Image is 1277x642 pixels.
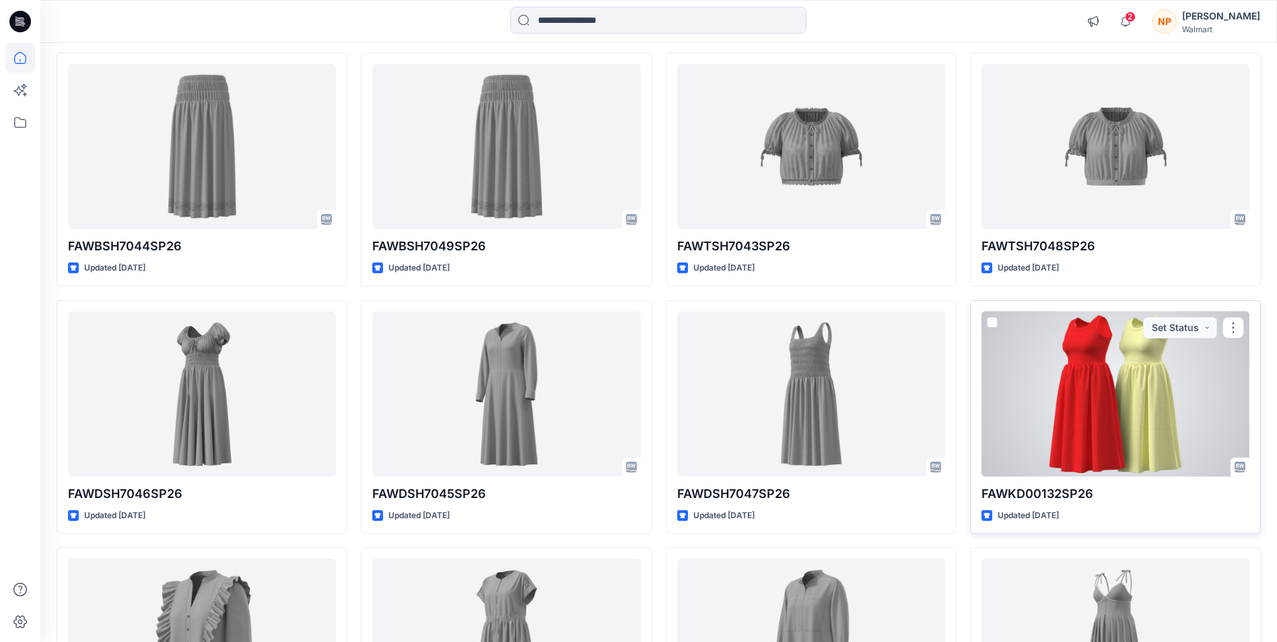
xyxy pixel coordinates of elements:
p: Updated [DATE] [84,509,145,523]
p: FAWDSH7047SP26 [677,485,945,503]
p: Updated [DATE] [388,261,450,275]
a: FAWTSH7048SP26 [981,64,1249,229]
div: Walmart [1182,24,1260,34]
p: FAWBSH7044SP26 [68,237,336,256]
p: Updated [DATE] [693,261,755,275]
a: FAWDSH7046SP26 [68,312,336,476]
p: FAWKD00132SP26 [981,485,1249,503]
a: FAWBSH7044SP26 [68,64,336,229]
a: FAWDSH7047SP26 [677,312,945,476]
p: Updated [DATE] [84,261,145,275]
div: [PERSON_NAME] [1182,8,1260,24]
p: FAWDSH7046SP26 [68,485,336,503]
p: FAWDSH7045SP26 [372,485,640,503]
p: FAWTSH7048SP26 [981,237,1249,256]
div: NP [1152,9,1177,34]
p: FAWTSH7043SP26 [677,237,945,256]
p: FAWBSH7049SP26 [372,237,640,256]
p: Updated [DATE] [388,509,450,523]
a: FAWKD00132SP26 [981,312,1249,476]
a: FAWBSH7049SP26 [372,64,640,229]
p: Updated [DATE] [998,261,1059,275]
a: FAWTSH7043SP26 [677,64,945,229]
p: Updated [DATE] [998,509,1059,523]
span: 2 [1125,11,1136,22]
p: Updated [DATE] [693,509,755,523]
a: FAWDSH7045SP26 [372,312,640,476]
